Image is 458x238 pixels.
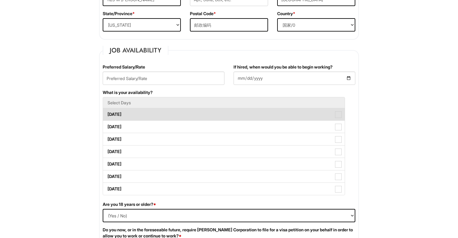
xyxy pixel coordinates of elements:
[190,11,216,17] label: Postal Code
[277,11,295,17] label: Country
[103,183,345,195] label: [DATE]
[103,11,135,17] label: State/Province
[103,146,345,158] label: [DATE]
[103,18,181,32] select: State/Province
[103,89,153,96] label: What is your availability?
[190,18,268,32] input: 邮政编码
[277,18,355,32] select: 国家/0
[103,72,224,85] input: Preferred Salary/Rate
[103,158,345,170] label: [DATE]
[234,64,333,70] label: If hired, when would you be able to begin working?
[103,121,345,133] label: [DATE]
[103,209,355,222] select: (Yes / No)
[103,133,345,145] label: [DATE]
[103,64,145,70] label: Preferred Salary/Rate
[103,201,156,207] label: Are you 18 years or older?
[108,100,340,105] h5: Select Days
[103,108,345,120] label: [DATE]
[103,46,168,55] legend: Job Availability
[103,170,345,183] label: [DATE]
